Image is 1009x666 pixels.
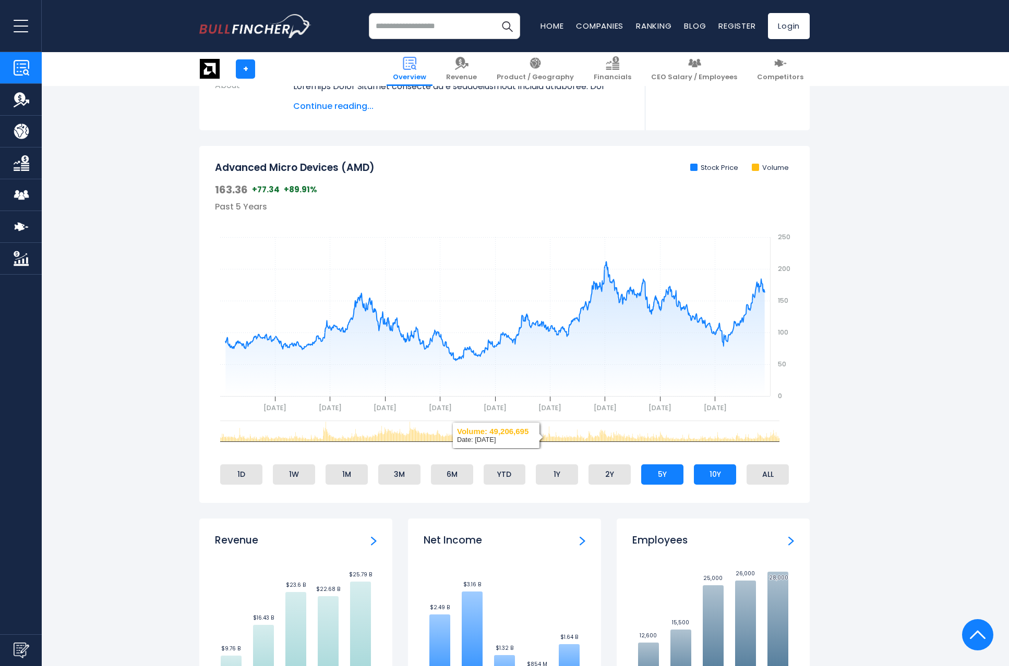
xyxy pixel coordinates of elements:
[788,534,794,546] a: Employees
[236,59,255,79] a: +
[221,645,241,652] text: $9.76 B
[672,619,689,626] text: 15,500
[316,585,340,593] text: $22.68 B
[703,574,723,582] text: 25,000
[576,20,623,31] a: Companies
[694,464,736,484] li: 10Y
[293,100,630,113] span: Continue reading...
[752,164,789,172] li: Volume
[490,52,580,86] a: Product / Geography
[284,184,317,195] span: +89.91%
[371,534,377,546] a: Revenue
[326,464,368,484] li: 1M
[540,20,563,31] a: Home
[393,73,426,82] span: Overview
[215,76,293,113] th: About
[778,391,782,400] text: 0
[429,403,452,412] text: [DATE]
[215,162,375,175] h2: Advanced Micro Devices (AMD)
[640,632,657,639] text: 12,600
[560,633,578,641] text: $1.64 B
[199,14,311,38] a: Go to homepage
[440,52,483,86] a: Revenue
[215,534,258,547] h3: Revenue
[494,13,520,39] button: Search
[751,52,810,86] a: Competitors
[273,464,315,484] li: 1W
[580,534,585,546] a: Net income
[430,603,450,611] text: $2.49 B
[200,59,220,79] img: AMD logo
[349,571,372,578] text: $25.79 B
[286,581,306,589] text: $23.6 B
[199,14,311,38] img: bullfincher logo
[374,403,397,412] text: [DATE]
[768,13,810,39] a: Login
[757,73,803,82] span: Competitors
[648,403,671,412] text: [DATE]
[778,264,790,273] text: 200
[641,464,683,484] li: 5Y
[594,73,631,82] span: Financials
[220,464,262,484] li: 1D
[747,464,789,484] li: ALL
[736,570,755,577] text: 26,000
[690,164,738,172] li: Stock Price
[215,212,794,421] svg: gh
[215,201,267,213] span: Past 5 Years
[645,52,743,86] a: CEO Salary / Employees
[538,403,561,412] text: [DATE]
[632,534,688,547] h3: Employees
[778,296,788,305] text: 150
[378,464,421,484] li: 3M
[496,644,513,652] text: $1.32 B
[536,464,578,484] li: 1Y
[588,464,631,484] li: 2Y
[704,403,727,412] text: [DATE]
[769,574,788,582] text: 28,000
[594,403,617,412] text: [DATE]
[484,464,526,484] li: YTD
[424,534,482,547] h3: Net Income
[587,52,638,86] a: Financials
[215,183,248,196] span: 163.36
[263,403,286,412] text: [DATE]
[684,20,706,31] a: Blog
[252,184,280,195] span: +77.34
[651,73,737,82] span: CEO Salary / Employees
[319,403,342,412] text: [DATE]
[778,360,786,368] text: 50
[497,73,574,82] span: Product / Geography
[636,20,671,31] a: Ranking
[463,581,481,588] text: $3.16 B
[778,328,788,337] text: 100
[387,52,433,86] a: Overview
[431,464,473,484] li: 6M
[718,20,755,31] a: Register
[446,73,477,82] span: Revenue
[253,614,274,622] text: $16.43 B
[778,232,790,241] text: 250
[484,403,507,412] text: [DATE]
